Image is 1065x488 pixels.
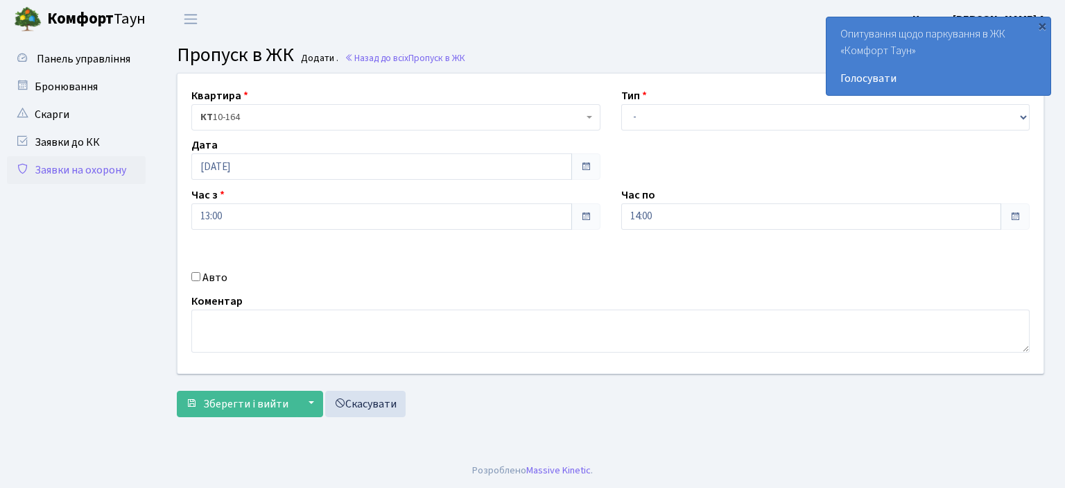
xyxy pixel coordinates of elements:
[7,45,146,73] a: Панель управління
[47,8,146,31] span: Таун
[7,101,146,128] a: Скарги
[472,463,593,478] div: Розроблено .
[173,8,208,31] button: Переключити навігацію
[840,70,1037,87] a: Голосувати
[621,187,655,203] label: Час по
[7,128,146,156] a: Заявки до КК
[7,156,146,184] a: Заявки на охорону
[912,11,1048,28] a: Цитрус [PERSON_NAME] А.
[7,73,146,101] a: Бронювання
[200,110,583,124] span: <b>КТ</b>&nbsp;&nbsp;&nbsp;&nbsp;10-164
[47,8,114,30] b: Комфорт
[826,17,1050,95] div: Опитування щодо паркування в ЖК «Комфорт Таун»
[191,293,243,310] label: Коментар
[1035,19,1049,33] div: ×
[14,6,42,33] img: logo.png
[191,137,218,153] label: Дата
[408,51,465,65] span: Пропуск в ЖК
[203,396,288,412] span: Зберегти і вийти
[325,391,406,417] a: Скасувати
[912,12,1048,27] b: Цитрус [PERSON_NAME] А.
[526,463,591,478] a: Massive Kinetic
[177,41,294,69] span: Пропуск в ЖК
[202,269,227,286] label: Авто
[191,187,225,203] label: Час з
[345,51,465,65] a: Назад до всіхПропуск в ЖК
[177,391,297,417] button: Зберегти і вийти
[191,104,600,131] span: <b>КТ</b>&nbsp;&nbsp;&nbsp;&nbsp;10-164
[191,87,248,104] label: Квартира
[200,110,213,124] b: КТ
[37,51,130,67] span: Панель управління
[621,87,647,104] label: Тип
[298,53,338,65] small: Додати .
